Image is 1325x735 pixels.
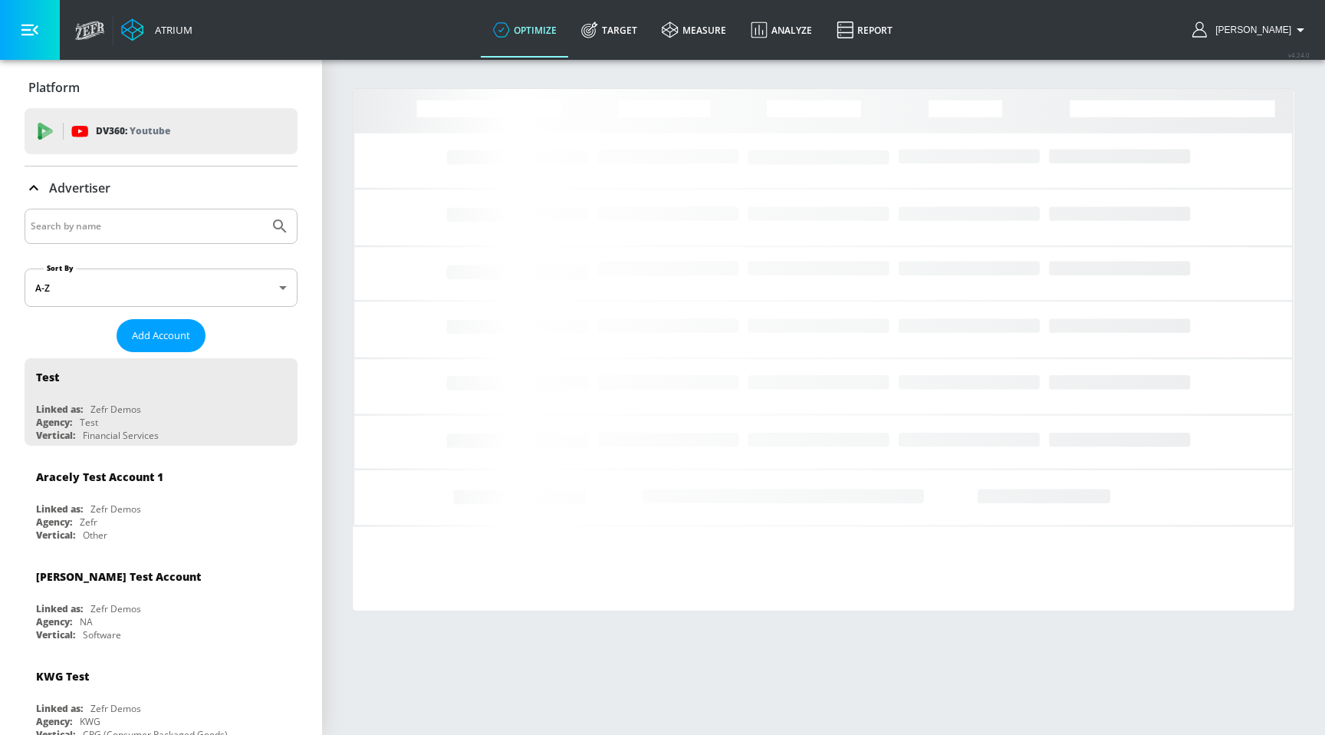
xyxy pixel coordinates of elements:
[96,123,170,140] p: DV360:
[36,669,89,684] div: KWG Test
[36,516,72,529] div: Agency:
[36,416,72,429] div: Agency:
[121,18,192,41] a: Atrium
[130,123,170,139] p: Youtube
[80,615,93,628] div: NA
[569,2,649,58] a: Target
[1288,51,1310,59] span: v 4.24.0
[824,2,905,58] a: Report
[90,602,141,615] div: Zefr Demos
[28,79,80,96] p: Platform
[25,458,298,545] div: Aracely Test Account 1Linked as:Zefr DemosAgency:ZefrVertical:Other
[481,2,569,58] a: optimize
[36,403,83,416] div: Linked as:
[36,370,59,384] div: Test
[25,108,298,154] div: DV360: Youtube
[90,403,141,416] div: Zefr Demos
[80,715,100,728] div: KWG
[90,503,141,516] div: Zefr Demos
[36,602,83,615] div: Linked as:
[36,628,75,641] div: Vertical:
[36,470,163,484] div: Aracely Test Account 1
[1192,21,1310,39] button: [PERSON_NAME]
[25,358,298,446] div: TestLinked as:Zefr DemosAgency:TestVertical:Financial Services
[36,503,83,516] div: Linked as:
[25,558,298,645] div: [PERSON_NAME] Test AccountLinked as:Zefr DemosAgency:NAVertical:Software
[36,569,201,584] div: [PERSON_NAME] Test Account
[83,429,159,442] div: Financial Services
[90,702,141,715] div: Zefr Demos
[83,628,121,641] div: Software
[36,715,72,728] div: Agency:
[44,263,77,273] label: Sort By
[36,529,75,542] div: Vertical:
[80,416,98,429] div: Test
[36,615,72,628] div: Agency:
[132,327,190,344] span: Add Account
[738,2,824,58] a: Analyze
[80,516,97,529] div: Zefr
[1209,25,1291,35] span: login as: justin.nim@zefr.com
[83,529,107,542] div: Other
[25,269,298,307] div: A-Z
[36,429,75,442] div: Vertical:
[149,23,192,37] div: Atrium
[25,66,298,109] div: Platform
[31,216,263,236] input: Search by name
[117,319,205,352] button: Add Account
[25,166,298,209] div: Advertiser
[36,702,83,715] div: Linked as:
[649,2,738,58] a: measure
[49,180,110,196] p: Advertiser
